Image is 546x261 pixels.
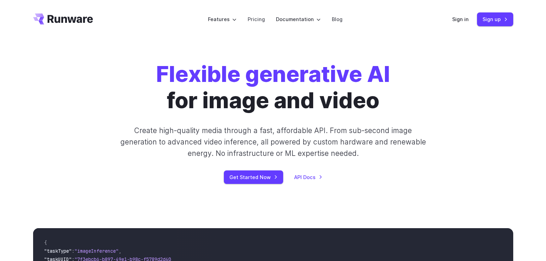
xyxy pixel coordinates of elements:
[332,15,343,23] a: Blog
[224,170,283,184] a: Get Started Now
[119,248,121,254] span: ,
[44,240,47,246] span: {
[208,15,237,23] label: Features
[294,173,322,181] a: API Docs
[119,125,427,159] p: Create high-quality media through a fast, affordable API. From sub-second image generation to adv...
[276,15,321,23] label: Documentation
[477,12,513,26] a: Sign up
[156,61,390,114] h1: for image and video
[44,248,72,254] span: "taskType"
[72,248,75,254] span: :
[75,248,119,254] span: "imageInference"
[452,15,469,23] a: Sign in
[156,60,390,87] strong: Flexible generative AI
[33,13,93,25] a: Go to /
[248,15,265,23] a: Pricing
